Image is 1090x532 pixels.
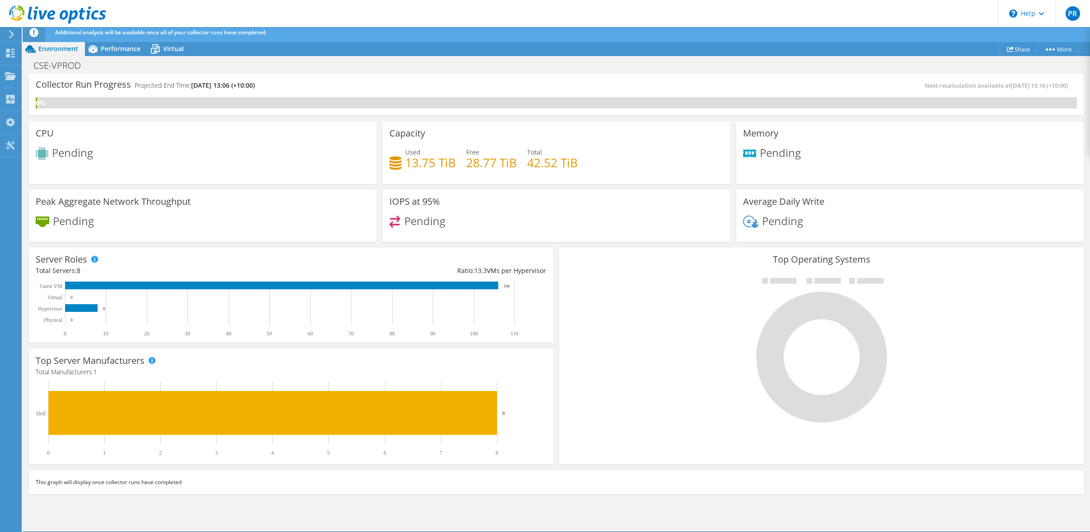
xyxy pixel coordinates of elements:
[38,44,78,53] span: Environment
[348,330,354,337] text: 70
[29,471,1084,494] div: This graph will display once collector runs have completed
[29,61,95,71] h1: CSE-VPROD
[743,197,824,207] h3: Average Daily Write
[389,330,395,337] text: 80
[135,80,255,90] h4: Projected End Time:
[1000,42,1037,56] a: Share
[77,266,80,275] span: 8
[510,330,519,337] text: 110
[474,266,487,275] span: 13.3
[47,450,50,456] text: 0
[36,266,291,276] div: Total Servers:
[405,158,456,168] h4: 13.75 TiB
[389,197,440,207] h3: IOPS at 95%
[925,81,1072,89] span: Next recalculation available at
[527,158,578,168] h4: 42.52 TiB
[70,318,73,322] text: 0
[762,213,803,228] span: Pending
[527,148,542,156] span: Total
[1037,42,1079,56] a: More
[103,450,106,456] text: 1
[36,367,546,377] h4: Total Manufacturers:
[327,450,330,456] text: 5
[40,283,62,289] text: Guest VM
[64,330,66,337] text: 0
[52,145,93,160] span: Pending
[47,294,63,301] text: Virtual
[389,128,425,138] h3: Capacity
[36,410,46,417] text: Dell
[144,330,150,337] text: 20
[466,158,517,168] h4: 28.77 TiB
[226,330,231,337] text: 40
[191,81,255,89] span: [DATE] 13:06 (+10:00)
[496,450,498,456] text: 8
[36,98,37,108] div: 0%
[1066,6,1080,21] span: PR
[36,128,54,138] h3: CPU
[502,410,505,416] text: 8
[440,450,442,456] text: 7
[38,306,62,312] text: Hypervisor
[743,128,778,138] h3: Memory
[1011,81,1068,89] span: [DATE] 13:16 (+10:00)
[70,295,73,300] text: 0
[566,254,1076,264] h3: Top Operating Systems
[466,148,479,156] span: Free
[470,330,478,337] text: 100
[44,317,62,323] text: Physical
[430,330,435,337] text: 90
[55,28,267,36] span: Additional analysis will be available once all of your collector runs have completed.
[53,213,94,228] span: Pending
[215,450,218,456] text: 3
[159,450,162,456] text: 2
[504,284,510,288] text: 106
[267,330,272,337] text: 50
[384,450,386,456] text: 6
[271,450,274,456] text: 4
[163,44,184,53] span: Virtual
[404,213,445,228] span: Pending
[1009,9,1017,18] svg: \n
[101,44,140,53] span: Performance
[291,266,546,276] div: Ratio: VMs per Hypervisor
[185,330,190,337] text: 30
[103,306,105,311] text: 8
[36,356,145,366] h3: Top Server Manufacturers
[36,254,87,264] h3: Server Roles
[308,330,313,337] text: 60
[94,367,97,376] span: 1
[405,148,421,156] span: Used
[36,197,191,207] h3: Peak Aggregate Network Throughput
[103,330,108,337] text: 10
[760,145,801,160] span: Pending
